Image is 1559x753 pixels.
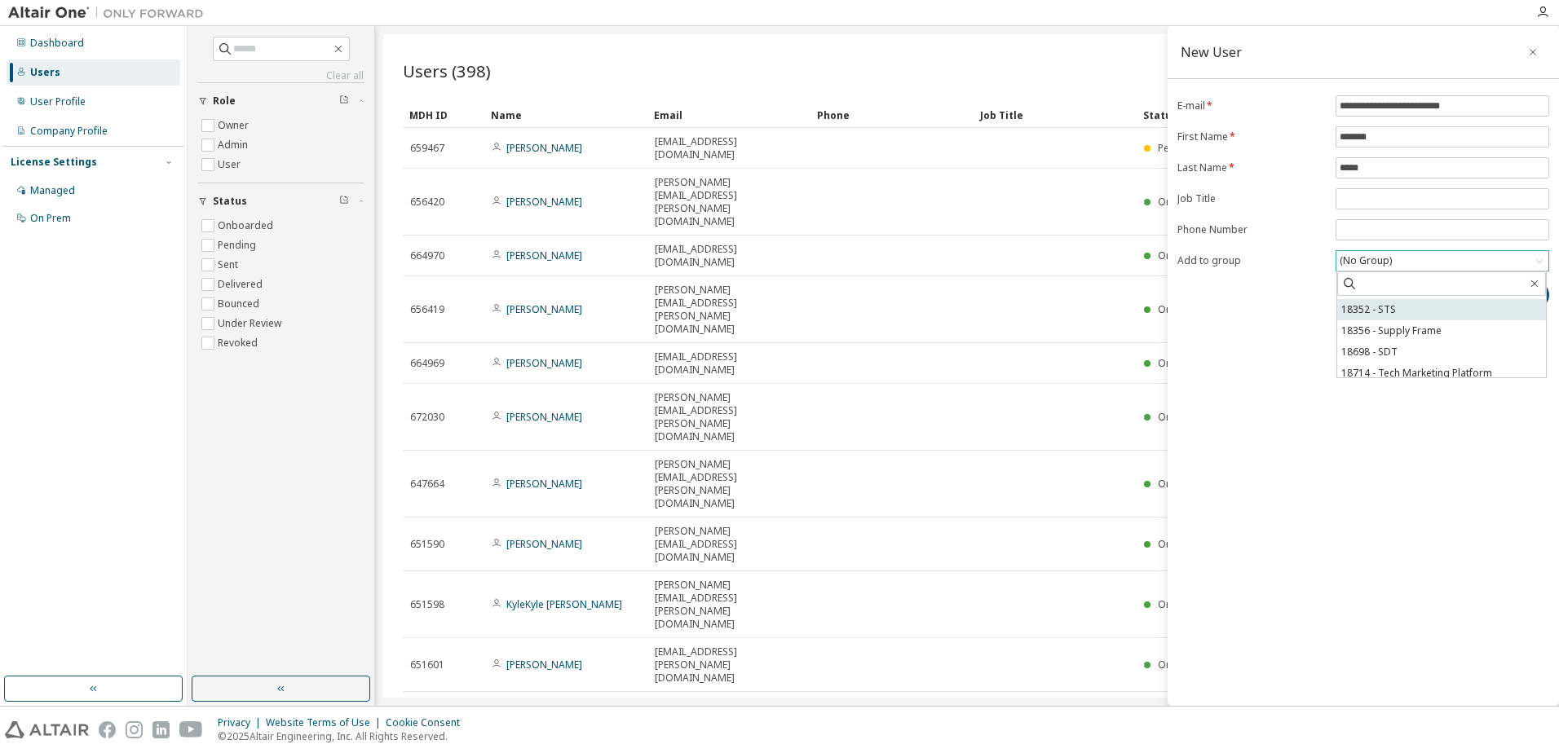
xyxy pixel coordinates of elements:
a: [PERSON_NAME] [506,477,582,491]
div: Phone [817,102,967,128]
img: Altair One [8,5,212,21]
div: (No Group) [1336,251,1548,271]
span: Pending [1158,141,1196,155]
label: Add to group [1177,254,1326,267]
span: [EMAIL_ADDRESS][PERSON_NAME][DOMAIN_NAME] [655,645,803,685]
div: On Prem [30,212,71,225]
span: Users (398) [403,59,491,82]
label: First Name [1177,130,1326,143]
div: (No Group) [1337,252,1394,270]
button: Status [198,183,364,219]
p: © 2025 Altair Engineering, Inc. All Rights Reserved. [218,729,470,743]
a: [PERSON_NAME] [506,195,582,209]
a: Clear all [198,69,364,82]
div: MDH ID [409,102,478,128]
span: [PERSON_NAME][EMAIL_ADDRESS][PERSON_NAME][DOMAIN_NAME] [655,458,803,510]
div: Dashboard [30,37,84,50]
a: [PERSON_NAME] [506,537,582,551]
div: Email [654,102,804,128]
a: KyleKyle [PERSON_NAME] [506,597,622,611]
div: New User [1181,46,1242,59]
div: Website Terms of Use [266,716,386,729]
img: facebook.svg [99,721,116,738]
div: Status [1143,102,1446,128]
span: 651590 [410,538,444,551]
span: [EMAIL_ADDRESS][DOMAIN_NAME] [655,135,803,161]
a: [PERSON_NAME] [506,302,582,316]
span: [PERSON_NAME][EMAIL_ADDRESS][PERSON_NAME][DOMAIN_NAME] [655,284,803,336]
span: [PERSON_NAME][EMAIL_ADDRESS][PERSON_NAME][DOMAIN_NAME] [655,391,803,443]
label: User [218,155,244,174]
img: youtube.svg [179,721,203,738]
span: Clear filter [339,195,349,208]
span: 659467 [410,142,444,155]
span: [PERSON_NAME][EMAIL_ADDRESS][PERSON_NAME][DOMAIN_NAME] [655,579,803,631]
a: [PERSON_NAME] [506,141,582,155]
span: 651601 [410,658,444,672]
label: Bounced [218,294,263,314]
span: [EMAIL_ADDRESS][DOMAIN_NAME] [655,243,803,269]
a: [PERSON_NAME] [506,658,582,672]
a: [PERSON_NAME] [506,249,582,262]
div: Privacy [218,716,266,729]
img: altair_logo.svg [5,721,89,738]
label: Sent [218,255,241,275]
label: E-mail [1177,99,1326,112]
span: Clear filter [339,95,349,108]
label: Pending [218,236,259,255]
div: Cookie Consent [386,716,470,729]
div: Job Title [980,102,1130,128]
span: Onboarded [1158,302,1213,316]
div: User Profile [30,95,86,108]
span: 664969 [410,357,444,370]
span: Onboarded [1158,195,1213,209]
div: Company Profile [30,125,108,138]
span: [PERSON_NAME][EMAIL_ADDRESS][DOMAIN_NAME] [655,525,803,564]
span: Onboarded [1158,410,1213,424]
span: Onboarded [1158,658,1213,672]
label: Job Title [1177,192,1326,205]
span: Onboarded [1158,477,1213,491]
span: 664970 [410,249,444,262]
div: Name [491,102,641,128]
span: Role [213,95,236,108]
span: 651598 [410,598,444,611]
label: Revoked [218,333,261,353]
span: 647664 [410,478,444,491]
button: Role [198,83,364,119]
label: Onboarded [218,216,276,236]
img: linkedin.svg [152,721,170,738]
span: [PERSON_NAME][EMAIL_ADDRESS][PERSON_NAME][DOMAIN_NAME] [655,176,803,228]
div: License Settings [11,156,97,169]
span: Onboarded [1158,356,1213,370]
a: [PERSON_NAME] [506,356,582,370]
span: Onboarded [1158,597,1213,611]
a: [PERSON_NAME] [506,410,582,424]
label: Phone Number [1177,223,1326,236]
span: Onboarded [1158,537,1213,551]
label: Delivered [218,275,266,294]
span: Onboarded [1158,249,1213,262]
span: 656419 [410,303,444,316]
span: 672030 [410,411,444,424]
div: Users [30,66,60,79]
label: Owner [218,116,252,135]
div: Managed [30,184,75,197]
span: 656420 [410,196,444,209]
span: Status [213,195,247,208]
img: instagram.svg [126,721,143,738]
label: Last Name [1177,161,1326,174]
span: [EMAIL_ADDRESS][DOMAIN_NAME] [655,350,803,376]
li: 18352 - STS [1337,299,1546,320]
label: Admin [218,135,251,155]
label: Under Review [218,314,285,333]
